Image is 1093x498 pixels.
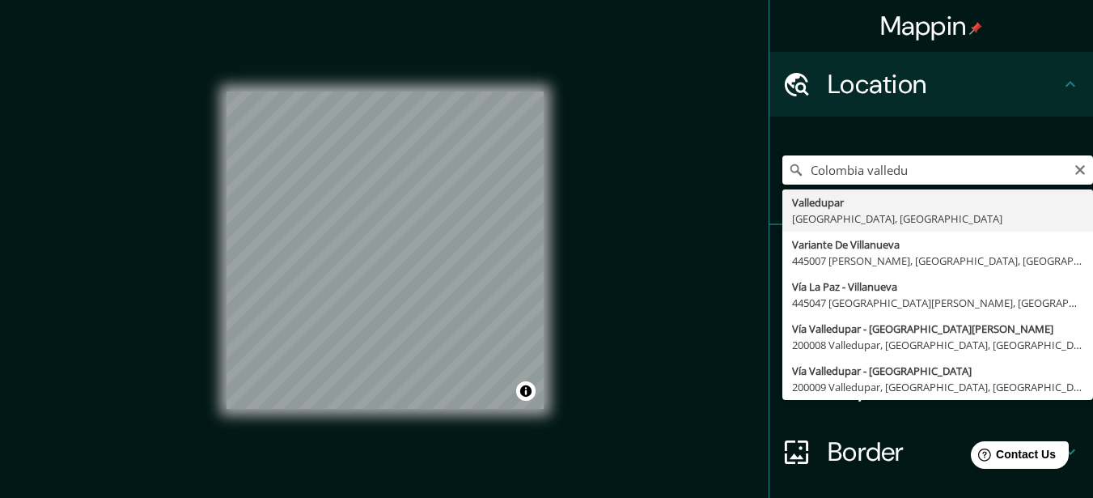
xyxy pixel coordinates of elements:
h4: Location [828,68,1061,100]
div: 200008 Valledupar, [GEOGRAPHIC_DATA], [GEOGRAPHIC_DATA] [792,337,1083,353]
div: 445007 [PERSON_NAME], [GEOGRAPHIC_DATA], [GEOGRAPHIC_DATA] [792,253,1083,269]
div: Style [769,290,1093,355]
div: 445047 [GEOGRAPHIC_DATA][PERSON_NAME], [GEOGRAPHIC_DATA], [GEOGRAPHIC_DATA] [792,295,1083,311]
input: Pick your city or area [782,155,1093,185]
h4: Layout [828,371,1061,403]
div: Valledupar [792,194,1083,211]
div: Vía Valledupar - [GEOGRAPHIC_DATA][PERSON_NAME] [792,321,1083,337]
iframe: Help widget launcher [949,435,1075,480]
h4: Border [828,436,1061,468]
div: Vía La Paz - Villanueva [792,279,1083,295]
div: Border [769,419,1093,484]
div: Layout [769,355,1093,419]
button: Toggle attribution [516,381,536,401]
div: 200009 Valledupar, [GEOGRAPHIC_DATA], [GEOGRAPHIC_DATA] [792,379,1083,395]
h4: Mappin [880,10,983,42]
canvas: Map [227,92,544,409]
img: pin-icon.png [969,22,982,35]
div: [GEOGRAPHIC_DATA], [GEOGRAPHIC_DATA] [792,211,1083,227]
div: Pins [769,225,1093,290]
div: Variante De Villanueva [792,236,1083,253]
button: Clear [1074,161,1087,177]
div: Location [769,52,1093,117]
div: Vía Valledupar - [GEOGRAPHIC_DATA] [792,363,1083,379]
